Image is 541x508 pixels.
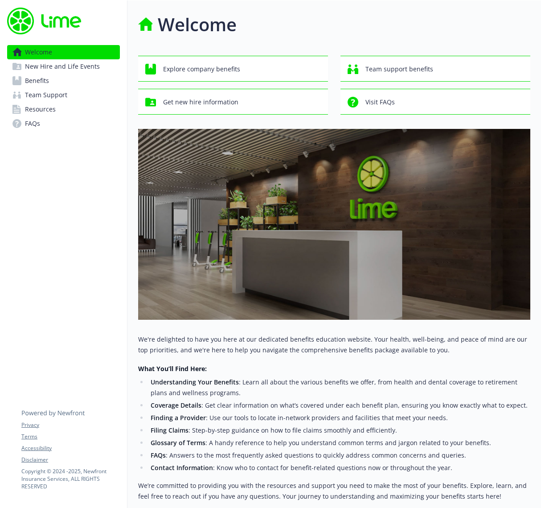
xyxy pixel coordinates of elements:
[25,59,100,74] span: New Hire and Life Events
[158,11,237,38] h1: Welcome
[25,45,52,59] span: Welcome
[7,45,120,59] a: Welcome
[138,334,530,355] p: We're delighted to have you here at our dedicated benefits education website. Your health, well-b...
[151,426,189,434] strong: Filing Claims
[25,102,56,116] span: Resources
[138,89,328,115] button: Get new hire information
[148,450,530,461] li: : Answers to the most frequently asked questions to quickly address common concerns and queries.
[138,56,328,82] button: Explore company benefits
[138,364,207,373] strong: What You’ll Find Here:
[365,94,395,111] span: Visit FAQs
[25,116,40,131] span: FAQs
[7,74,120,88] a: Benefits
[148,377,530,398] li: : Learn all about the various benefits we offer, from health and dental coverage to retirement pl...
[21,456,119,464] a: Disclaimer
[148,438,530,448] li: : A handy reference to help you understand common terms and jargon related to your benefits.
[25,74,49,88] span: Benefits
[151,378,239,386] strong: Understanding Your Benefits
[138,480,530,502] p: We’re committed to providing you with the resources and support you need to make the most of your...
[148,425,530,436] li: : Step-by-step guidance on how to file claims smoothly and efficiently.
[365,61,433,78] span: Team support benefits
[7,88,120,102] a: Team Support
[25,88,67,102] span: Team Support
[151,401,201,409] strong: Coverage Details
[151,463,213,472] strong: Contact Information
[148,463,530,473] li: : Know who to contact for benefit-related questions now or throughout the year.
[21,433,119,441] a: Terms
[138,129,530,320] img: overview page banner
[21,467,119,490] p: Copyright © 2024 - 2025 , Newfront Insurance Services, ALL RIGHTS RESERVED
[340,56,530,82] button: Team support benefits
[151,438,205,447] strong: Glossary of Terms
[7,59,120,74] a: New Hire and Life Events
[21,421,119,429] a: Privacy
[151,413,206,422] strong: Finding a Provider
[21,444,119,452] a: Accessibility
[163,94,238,111] span: Get new hire information
[163,61,240,78] span: Explore company benefits
[340,89,530,115] button: Visit FAQs
[151,451,166,459] strong: FAQs
[148,400,530,411] li: : Get clear information on what’s covered under each benefit plan, ensuring you know exactly what...
[148,413,530,423] li: : Use our tools to locate in-network providers and facilities that meet your needs.
[7,102,120,116] a: Resources
[7,116,120,131] a: FAQs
